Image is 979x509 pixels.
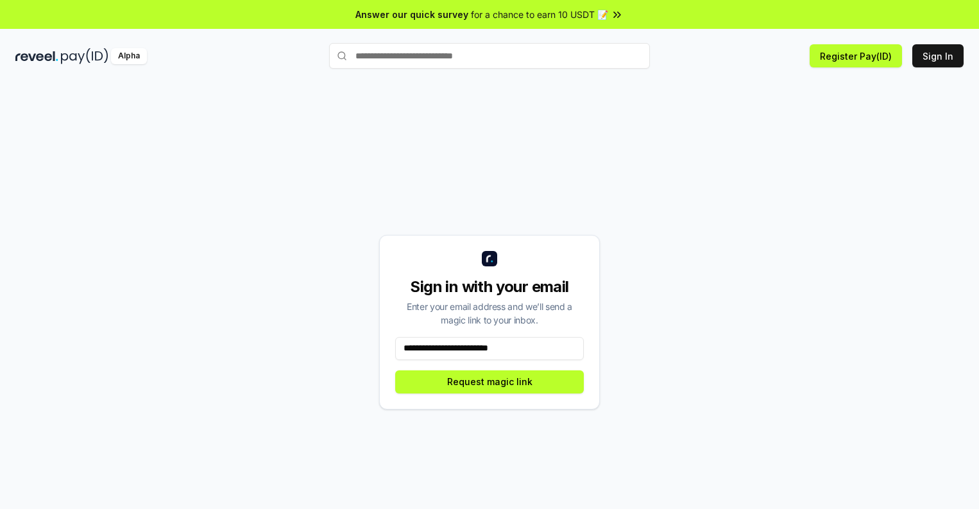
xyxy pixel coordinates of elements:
[395,300,584,327] div: Enter your email address and we’ll send a magic link to your inbox.
[471,8,608,21] span: for a chance to earn 10 USDT 📝
[111,48,147,64] div: Alpha
[395,277,584,297] div: Sign in with your email
[810,44,902,67] button: Register Pay(ID)
[395,370,584,393] button: Request magic link
[482,251,497,266] img: logo_small
[912,44,964,67] button: Sign In
[15,48,58,64] img: reveel_dark
[355,8,468,21] span: Answer our quick survey
[61,48,108,64] img: pay_id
